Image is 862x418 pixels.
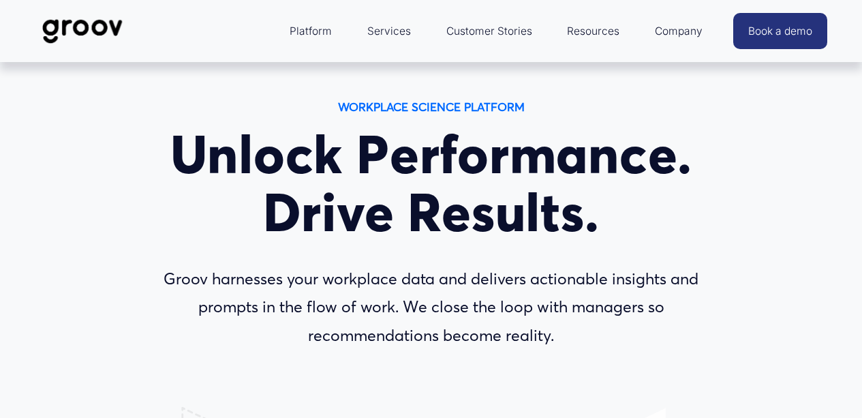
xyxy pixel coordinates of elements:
[283,15,339,48] a: folder dropdown
[338,100,525,114] strong: WORKPLACE SCIENCE PLATFORM
[733,13,827,49] a: Book a demo
[567,22,619,41] span: Resources
[648,15,709,48] a: folder dropdown
[440,15,539,48] a: Customer Stories
[290,22,332,41] span: Platform
[360,15,418,48] a: Services
[655,22,703,41] span: Company
[134,125,727,241] h1: Unlock Performance. Drive Results.
[560,15,626,48] a: folder dropdown
[134,265,727,350] p: Groov harnesses your workplace data and delivers actionable insights and prompts in the flow of w...
[35,9,131,54] img: Groov | Workplace Science Platform | Unlock Performance | Drive Results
